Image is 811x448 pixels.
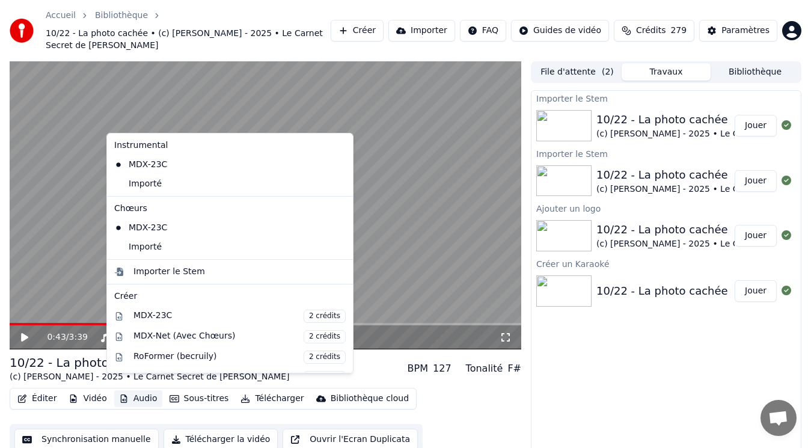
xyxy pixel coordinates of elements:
[761,400,797,436] a: Ouvrir le chat
[236,390,308,407] button: Télécharger
[460,20,506,41] button: FAQ
[304,351,346,364] span: 2 crédits
[388,20,455,41] button: Importer
[721,25,770,37] div: Paramètres
[433,361,451,376] div: 127
[331,20,384,41] button: Créer
[408,361,428,376] div: BPM
[109,199,350,218] div: Chœurs
[114,390,162,407] button: Audio
[331,393,409,405] div: Bibliothèque cloud
[614,20,694,41] button: Crédits279
[304,330,346,343] span: 2 crédits
[531,256,801,271] div: Créer un Karaoké
[47,331,66,343] span: 0:43
[64,390,111,407] button: Vidéo
[735,170,777,192] button: Jouer
[47,331,76,343] div: /
[109,238,332,257] div: Importé
[133,351,346,364] div: RoFormer (becruily)
[109,218,332,238] div: MDX-23C
[109,174,332,194] div: Importé
[46,10,331,52] nav: breadcrumb
[133,266,205,278] div: Importer le Stem
[95,10,148,22] a: Bibliothèque
[133,371,346,384] div: RoFormer (instv7_gabox)
[596,283,728,299] div: 10/22 - La photo cachée
[699,20,777,41] button: Paramètres
[531,146,801,161] div: Importer le Stem
[304,310,346,323] span: 2 crédits
[735,280,777,302] button: Jouer
[69,331,88,343] span: 3:39
[602,66,614,78] span: ( 2 )
[735,115,777,137] button: Jouer
[466,361,503,376] div: Tonalité
[109,136,350,155] div: Instrumental
[109,155,332,174] div: MDX-23C
[531,91,801,105] div: Importer le Stem
[133,310,346,323] div: MDX-23C
[670,25,687,37] span: 279
[165,390,234,407] button: Sous-titres
[10,19,34,43] img: youka
[13,390,61,407] button: Éditer
[304,371,346,384] span: 2 crédits
[533,63,622,81] button: File d'attente
[511,20,609,41] button: Guides de vidéo
[622,63,711,81] button: Travaux
[114,290,346,302] div: Créer
[531,201,801,215] div: Ajouter un logo
[46,28,331,52] span: 10/22 - La photo cachée • (c) [PERSON_NAME] - 2025 • Le Carnet Secret de [PERSON_NAME]
[133,330,346,343] div: MDX-Net (Avec Chœurs)
[10,371,289,383] div: (c) [PERSON_NAME] - 2025 • Le Carnet Secret de [PERSON_NAME]
[636,25,666,37] span: Crédits
[711,63,800,81] button: Bibliothèque
[735,225,777,247] button: Jouer
[507,361,521,376] div: F#
[10,354,289,371] div: 10/22 - La photo cachée
[46,10,76,22] a: Accueil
